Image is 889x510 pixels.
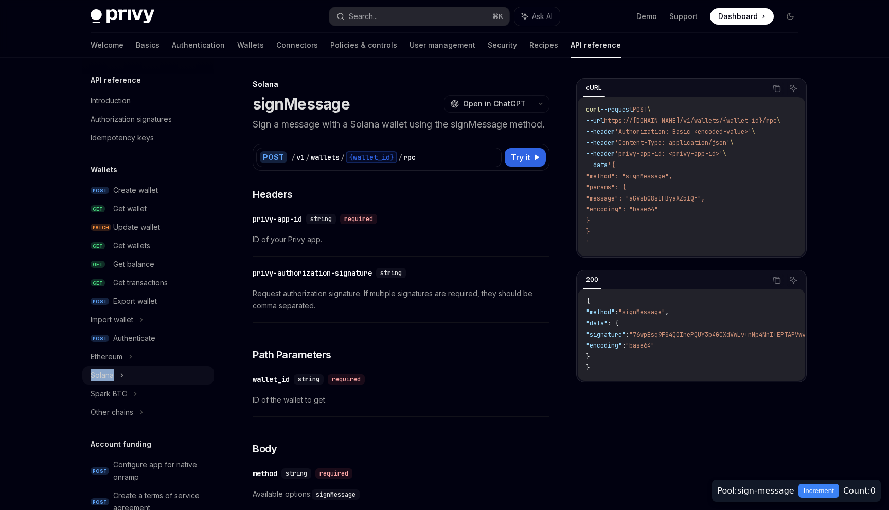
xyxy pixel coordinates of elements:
a: Authentication [172,33,225,58]
div: / [306,152,310,162]
span: \ [777,117,780,125]
div: Create wallet [113,184,158,196]
div: wallet_id [253,374,290,385]
a: Connectors [276,33,318,58]
a: Security [488,33,517,58]
div: Authenticate [113,332,155,344]
span: : [626,331,629,339]
span: { [586,297,590,305]
div: POST [260,151,287,163]
span: "params": { [586,183,626,191]
button: Ask AI [514,7,560,26]
button: Copy the contents from the code block [770,274,784,287]
span: --request [600,105,633,114]
div: v1 [296,152,305,162]
span: "signMessage" [618,308,665,316]
span: "encoding" [586,341,622,350]
div: wallets [311,152,340,162]
div: required [340,214,377,224]
a: GETGet wallet [82,199,214,218]
a: Idempotency keys [82,129,214,147]
h5: API reference [91,74,141,86]
span: "message": "aGVsbG8sIFByaXZ5IQ=", [586,194,705,203]
div: required [328,374,365,385]
span: GET [91,261,105,268]
a: POSTExport wallet [82,292,214,311]
div: {wallet_id} [346,151,397,163]
a: POSTConfigure app for native onramp [82,456,214,486]
div: Other chains [91,406,133,418]
div: Authorization signatures [91,113,172,125]
div: privy-authorization-signature [253,268,372,278]
div: / [398,152,402,162]
a: PATCHUpdate wallet [82,218,214,236]
div: Idempotency keys [91,132,154,144]
span: ' [586,239,590,247]
span: : [615,308,618,316]
span: Request authorization signature. If multiple signatures are required, they should be comma separa... [253,287,549,312]
span: Path Parameters [253,348,331,362]
div: Get wallet [113,203,147,215]
div: Get transactions [113,277,168,289]
span: : [622,341,626,350]
a: API reference [571,33,621,58]
span: , [665,308,669,316]
span: } [586,363,590,372]
a: Demo [636,11,657,22]
span: '{ [608,161,615,169]
a: GETGet transactions [82,274,214,292]
div: Solana [253,79,549,89]
a: GETGet wallets [82,236,214,255]
span: "method" [586,308,615,316]
button: Copy the contents from the code block [770,82,784,95]
span: Body [253,442,277,456]
h5: Account funding [91,438,151,450]
span: POST [91,498,109,506]
span: string [310,215,332,223]
span: GET [91,205,105,213]
span: \ [752,128,755,136]
div: Get balance [113,258,154,270]
button: Ask AI [787,82,800,95]
div: Introduction [91,95,131,107]
div: / [291,152,295,162]
a: POSTCreate wallet [82,181,214,199]
div: 200 [583,274,601,286]
span: 'privy-app-id: <privy-app-id>' [615,150,723,158]
span: 'Content-Type: application/json' [615,139,730,147]
span: --header [586,150,615,158]
div: privy-app-id [253,214,302,224]
button: Search...⌘K [329,7,509,26]
span: } [586,216,590,225]
span: GET [91,242,105,250]
code: signMessage [312,489,360,500]
span: PATCH [91,224,111,231]
span: "method": "signMessage", [586,172,672,180]
span: --url [586,117,604,125]
span: GET [91,279,105,287]
span: string [298,375,319,384]
button: Try it [505,148,546,167]
span: Ask AI [532,11,553,22]
a: Introduction [82,92,214,110]
div: required [315,468,352,479]
div: / [341,152,345,162]
span: Dashboard [718,11,758,22]
a: Welcome [91,33,123,58]
div: Export wallet [113,295,157,307]
button: Ask AI [787,274,800,287]
span: https://[DOMAIN_NAME]/v1/wallets/{wallet_id}/rpc [604,117,777,125]
span: "signature" [586,331,626,339]
div: cURL [583,82,605,94]
a: GETGet balance [82,255,214,274]
span: ID of the wallet to get. [253,394,549,406]
span: POST [633,105,647,114]
a: User management [410,33,475,58]
a: Dashboard [710,8,774,25]
p: Sign a message with a Solana wallet using the signMessage method. [253,117,549,132]
img: dark logo [91,9,154,24]
span: POST [91,298,109,305]
div: Configure app for native onramp [113,459,208,483]
span: POST [91,467,109,475]
div: Search... [349,10,378,23]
